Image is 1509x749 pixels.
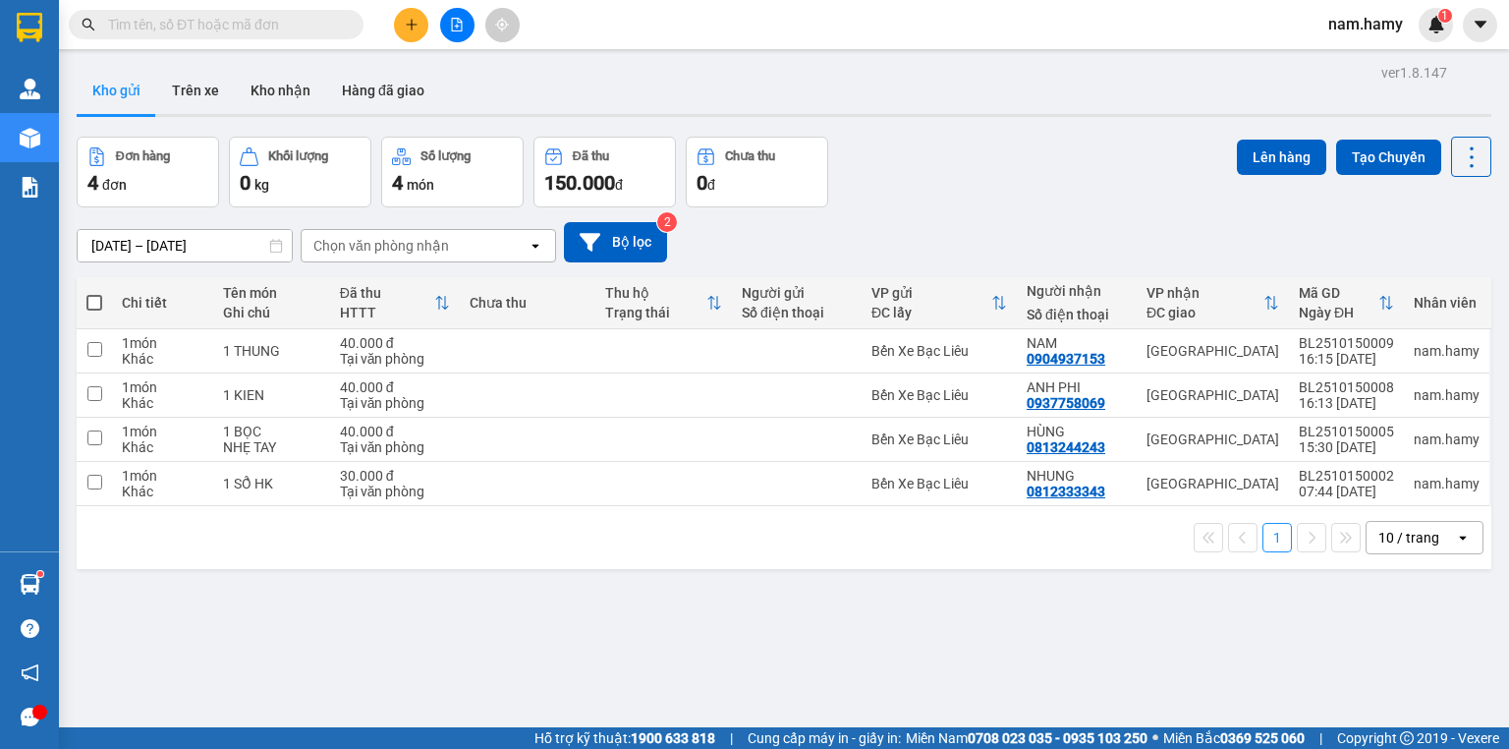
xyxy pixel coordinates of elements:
div: 0812333343 [1027,484,1105,499]
img: solution-icon [20,177,40,198]
span: đ [707,177,715,193]
button: Kho gửi [77,67,156,114]
button: Lên hàng [1237,140,1326,175]
button: aim [485,8,520,42]
img: warehouse-icon [20,128,40,148]
button: Đã thu150.000đ [533,137,676,207]
div: Khác [122,484,203,499]
div: 16:13 [DATE] [1299,395,1394,411]
button: Hàng đã giao [326,67,440,114]
div: 0904937153 [1027,351,1105,367]
div: 10 / trang [1378,528,1439,547]
div: Đơn hàng [116,149,170,163]
div: Tại văn phòng [340,351,450,367]
button: Tạo Chuyến [1336,140,1441,175]
span: | [1319,727,1322,749]
div: Chọn văn phòng nhận [313,236,449,256]
div: Bến Xe Bạc Liêu [871,432,1007,447]
div: BL2510150005 [1299,424,1394,439]
span: kg [254,177,269,193]
button: caret-down [1463,8,1497,42]
span: copyright [1400,731,1414,745]
div: ĐC lấy [871,305,991,320]
div: 1 món [122,424,203,439]
div: Tên món [223,285,320,301]
th: Toggle SortBy [595,277,732,329]
div: 40.000 đ [340,424,450,439]
span: món [407,177,434,193]
div: nam.hamy [1414,432,1480,447]
div: 1 KIEN [223,387,320,403]
div: ĐC giao [1146,305,1263,320]
div: VP gửi [871,285,991,301]
span: Cung cấp máy in - giấy in: [748,727,901,749]
div: BL2510150008 [1299,379,1394,395]
button: Khối lượng0kg [229,137,371,207]
div: HTTT [340,305,434,320]
span: 4 [87,171,98,195]
img: warehouse-icon [20,79,40,99]
div: Chi tiết [122,295,203,311]
div: Chưa thu [725,149,775,163]
span: ⚪️ [1152,734,1158,742]
div: NHUNG [1027,468,1127,484]
span: aim [495,18,509,31]
button: Chưa thu0đ [686,137,828,207]
span: đ [615,177,623,193]
div: 1 SỔ HK [223,476,320,491]
div: Khác [122,439,203,455]
div: NHẸ TAY [223,439,320,455]
div: BL2510150002 [1299,468,1394,484]
span: 0 [240,171,251,195]
div: Người gửi [742,285,852,301]
div: Mã GD [1299,285,1378,301]
div: 1 THUNG [223,343,320,359]
div: Khác [122,351,203,367]
div: 16:15 [DATE] [1299,351,1394,367]
button: Bộ lọc [564,222,667,262]
div: Ghi chú [223,305,320,320]
span: nam.hamy [1313,12,1419,36]
div: Khác [122,395,203,411]
div: NAM [1027,335,1127,351]
svg: open [528,238,543,254]
div: Bến Xe Bạc Liêu [871,476,1007,491]
span: search [82,18,95,31]
th: Toggle SortBy [862,277,1017,329]
div: Bến Xe Bạc Liêu [871,343,1007,359]
div: Đã thu [340,285,434,301]
div: 1 món [122,379,203,395]
span: 0 [697,171,707,195]
img: icon-new-feature [1427,16,1445,33]
div: HÙNG [1027,424,1127,439]
strong: 0708 023 035 - 0935 103 250 [968,730,1147,746]
sup: 2 [657,212,677,232]
div: 30.000 đ [340,468,450,484]
div: BL2510150009 [1299,335,1394,351]
th: Toggle SortBy [1289,277,1404,329]
button: Trên xe [156,67,235,114]
div: 1 món [122,335,203,351]
div: VP nhận [1146,285,1263,301]
div: 1 BỌC [223,424,320,439]
span: caret-down [1472,16,1489,33]
div: 07:44 [DATE] [1299,484,1394,499]
div: 0937758069 [1027,395,1105,411]
div: Số điện thoại [1027,307,1127,322]
span: question-circle [21,619,39,638]
strong: 0369 525 060 [1220,730,1305,746]
div: ANH PHI [1027,379,1127,395]
div: Ngày ĐH [1299,305,1378,320]
div: Người nhận [1027,283,1127,299]
div: nam.hamy [1414,476,1480,491]
span: 4 [392,171,403,195]
div: 40.000 đ [340,335,450,351]
th: Toggle SortBy [330,277,460,329]
sup: 1 [1438,9,1452,23]
div: Thu hộ [605,285,706,301]
div: 15:30 [DATE] [1299,439,1394,455]
input: Tìm tên, số ĐT hoặc mã đơn [108,14,340,35]
div: [GEOGRAPHIC_DATA] [1146,343,1279,359]
div: Tại văn phòng [340,439,450,455]
input: Select a date range. [78,230,292,261]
